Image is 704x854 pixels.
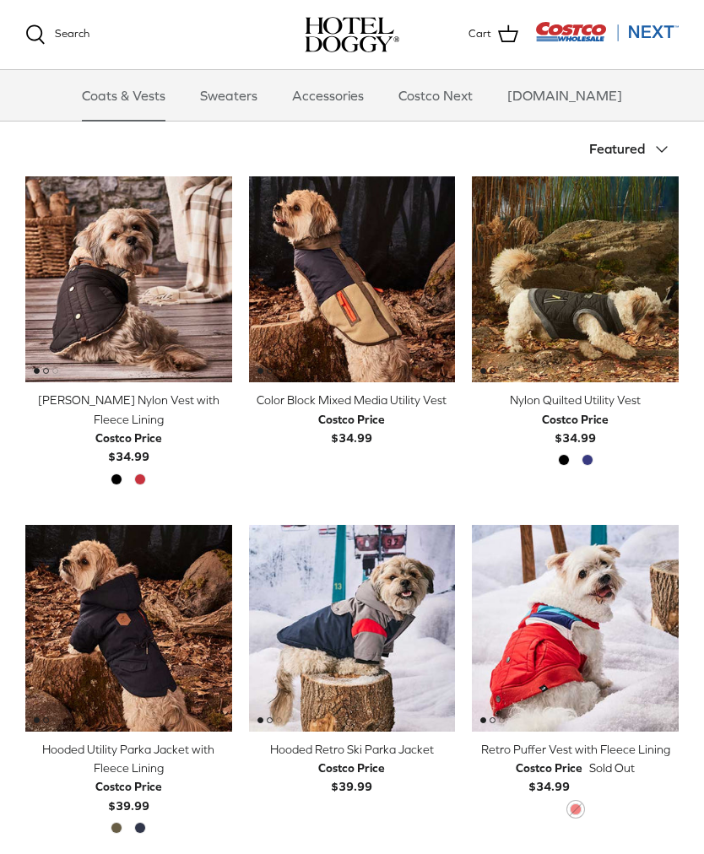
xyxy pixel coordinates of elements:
[249,391,456,447] a: Color Block Mixed Media Utility Vest Costco Price$34.99
[95,777,162,796] div: Costco Price
[589,141,645,156] span: Featured
[249,740,456,759] div: Hooded Retro Ski Parka Jacket
[305,17,399,52] img: hoteldoggycom
[95,429,162,447] div: Costco Price
[249,525,456,732] a: Hooded Retro Ski Parka Jacket
[55,27,89,40] span: Search
[249,391,456,409] div: Color Block Mixed Media Utility Vest
[542,410,609,429] div: Costco Price
[95,429,162,463] b: $34.99
[95,777,162,812] b: $39.99
[535,21,679,42] img: Costco Next
[468,24,518,46] a: Cart
[185,70,273,121] a: Sweaters
[589,759,635,777] span: Sold Out
[318,410,385,445] b: $34.99
[277,70,379,121] a: Accessories
[383,70,488,121] a: Costco Next
[589,131,679,168] button: Featured
[492,70,637,121] a: [DOMAIN_NAME]
[318,410,385,429] div: Costco Price
[67,70,181,121] a: Coats & Vests
[249,176,456,383] a: Color Block Mixed Media Utility Vest
[25,176,232,383] a: Melton Nylon Vest with Fleece Lining
[516,759,582,777] div: Costco Price
[25,740,232,778] div: Hooded Utility Parka Jacket with Fleece Lining
[472,740,679,797] a: Retro Puffer Vest with Fleece Lining Costco Price$34.99 Sold Out
[472,176,679,383] a: Nylon Quilted Utility Vest
[318,759,385,793] b: $39.99
[472,525,679,732] a: Retro Puffer Vest with Fleece Lining
[25,391,232,429] div: [PERSON_NAME] Nylon Vest with Fleece Lining
[472,391,679,447] a: Nylon Quilted Utility Vest Costco Price$34.99
[535,32,679,45] a: Visit Costco Next
[249,176,456,383] img: tan dog wearing a blue & brown vest
[25,740,232,816] a: Hooded Utility Parka Jacket with Fleece Lining Costco Price$39.99
[249,740,456,797] a: Hooded Retro Ski Parka Jacket Costco Price$39.99
[516,759,582,793] b: $34.99
[25,24,89,45] a: Search
[542,410,609,445] b: $34.99
[318,759,385,777] div: Costco Price
[25,525,232,732] a: Hooded Utility Parka Jacket with Fleece Lining
[472,391,679,409] div: Nylon Quilted Utility Vest
[25,391,232,467] a: [PERSON_NAME] Nylon Vest with Fleece Lining Costco Price$34.99
[468,25,491,43] span: Cart
[472,740,679,759] div: Retro Puffer Vest with Fleece Lining
[305,17,399,52] a: hoteldoggy.com hoteldoggycom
